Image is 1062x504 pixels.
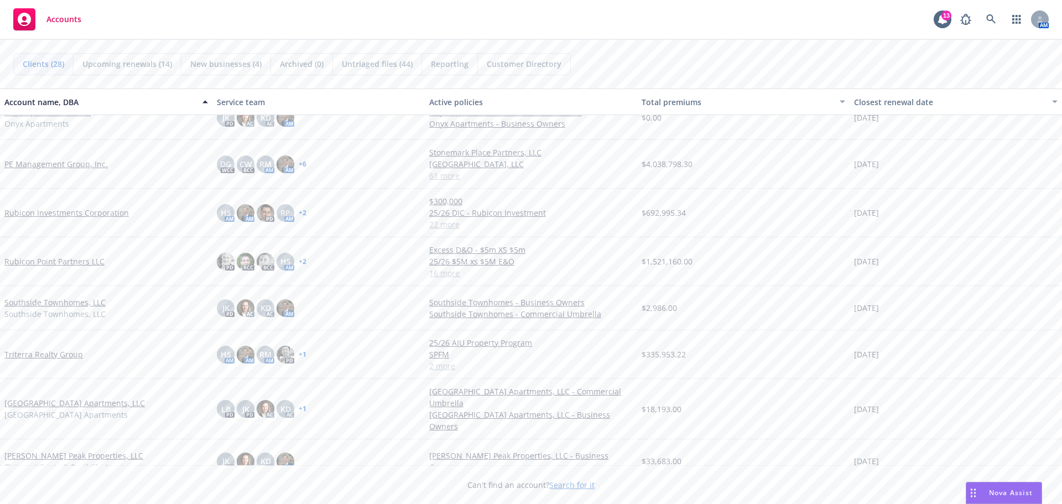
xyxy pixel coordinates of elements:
span: RM [259,349,272,360]
span: [DATE] [854,256,879,267]
span: Accounts [46,15,81,24]
a: + 1 [299,351,306,358]
span: KD [261,112,271,123]
span: JK [222,112,230,123]
span: Flats on Liberty & Foothills Apartments [4,461,148,473]
span: Customer Directory [487,58,561,70]
a: Onyx Apartments - Business Owners [429,118,633,129]
a: 61 more [429,170,633,181]
div: Service team [217,96,420,108]
div: Total premiums [642,96,833,108]
img: photo [257,400,274,418]
span: [DATE] [854,158,879,170]
button: Closest renewal date [850,89,1062,115]
img: photo [217,253,235,271]
img: photo [237,204,254,222]
span: Upcoming renewals (14) [82,58,172,70]
span: $4,038,798.30 [642,158,693,170]
button: Total premiums [637,89,850,115]
img: photo [237,346,254,363]
img: photo [277,155,294,173]
span: [DATE] [854,207,879,219]
a: PE Management Group, Inc. [4,158,108,170]
div: 13 [941,11,951,20]
button: Active policies [425,89,637,115]
span: JK [222,455,230,467]
span: [DATE] [854,403,879,415]
img: photo [277,453,294,470]
button: Service team [212,89,425,115]
span: Reporting [431,58,468,70]
div: Drag to move [966,482,980,503]
span: $2,986.00 [642,302,677,314]
a: [GEOGRAPHIC_DATA] Apartments, LLC - Business Owners [429,409,633,432]
a: Triterra Realty Group [4,349,83,360]
a: [PERSON_NAME] Peak Properties, LLC - Business Owners [429,450,633,473]
a: Switch app [1006,8,1028,30]
a: Stonemark Place Partners, LLC [429,147,633,158]
span: LB [221,403,231,415]
span: $18,193.00 [642,403,681,415]
a: [GEOGRAPHIC_DATA] Apartments, LLC [4,397,145,409]
div: Active policies [429,96,633,108]
a: Accounts [9,4,86,35]
span: KD [280,403,291,415]
span: Can't find an account? [467,479,595,491]
img: photo [277,346,294,363]
span: JK [222,302,230,314]
button: Nova Assist [966,482,1042,504]
div: Account name, DBA [4,96,196,108]
img: photo [277,109,294,127]
a: + 1 [299,406,306,412]
span: [DATE] [854,302,879,314]
span: Southside Townhomes, LLC [4,308,106,320]
a: Report a Bug [955,8,977,30]
a: Search [980,8,1002,30]
span: DG [220,158,231,170]
span: RM [259,158,272,170]
span: New businesses (4) [190,58,262,70]
span: JK [242,403,249,415]
a: Rubicon Investments Corporation [4,207,129,219]
span: Untriaged files (44) [342,58,413,70]
span: [DATE] [854,455,879,467]
span: HS [280,256,291,267]
span: [DATE] [854,112,879,123]
span: $692,995.34 [642,207,686,219]
span: Archived (0) [280,58,324,70]
a: 25/26 AIU Property Program [429,337,633,349]
a: Rubicon Point Partners LLC [4,256,105,267]
div: Closest renewal date [854,96,1045,108]
a: 25/26 DIC - Rubicon Investment [429,207,633,219]
img: photo [237,299,254,317]
a: + 2 [299,258,306,265]
span: Clients (28) [23,58,64,70]
span: KD [261,455,271,467]
a: + 6 [299,161,306,168]
span: HS [221,349,231,360]
img: photo [237,109,254,127]
span: [DATE] [854,349,879,360]
span: $1,521,160.00 [642,256,693,267]
img: photo [277,299,294,317]
a: 22 more [429,219,633,230]
span: [GEOGRAPHIC_DATA] Apartments [4,409,128,420]
span: KD [261,302,271,314]
img: photo [257,204,274,222]
span: CW [240,158,252,170]
a: 16 more [429,267,633,279]
a: 2 more [429,360,633,372]
a: Search for it [549,480,595,490]
a: 25/26 $5M xs $5M E&O [429,256,633,267]
a: Southside Townhomes - Commercial Umbrella [429,308,633,320]
a: Southside Townhomes - Business Owners [429,297,633,308]
span: $0.00 [642,112,662,123]
a: Excess D&O - $5m XS $5m [429,244,633,256]
span: $335,953.22 [642,349,686,360]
